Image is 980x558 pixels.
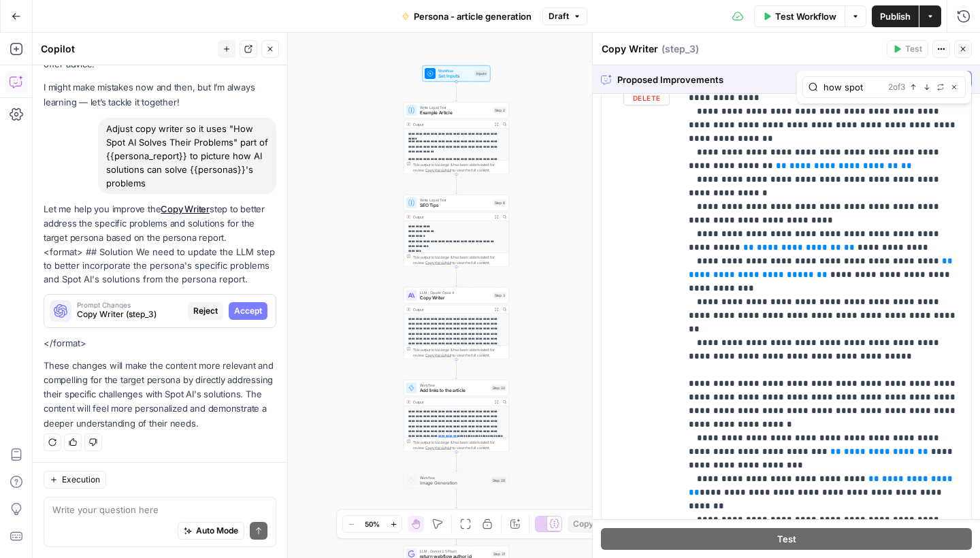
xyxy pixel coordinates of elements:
span: Prompt Changes [77,301,182,308]
button: Test Workflow [754,5,845,27]
button: Copy [568,515,599,533]
button: Reject [188,302,223,320]
span: Workflow [420,382,489,388]
span: Proposed Improvements [617,73,849,86]
div: Step 31 [492,551,506,557]
span: Accept [234,305,262,317]
span: Example Article [420,110,491,116]
p: Let me help you improve the step to better address the specific problems and solutions for the ta... [44,202,276,245]
div: Step 22 [491,385,506,391]
span: Set Inputs [438,73,472,80]
button: Test [887,40,928,58]
span: Copy the output [425,446,451,450]
span: Write Liquid Text [420,105,491,110]
div: Adjust copy writer so it uses "How Spot AI Solves Their Problems" part of {{persona_report}} to p... [98,118,276,194]
span: ( step_3 ) [661,42,699,56]
span: Draft [549,10,569,22]
span: Workflow [420,475,489,480]
span: 2 of 3 [888,81,905,93]
button: Draft [542,7,587,25]
g: Edge from step_3 to step_22 [455,359,457,379]
p: I might make mistakes now and then, but I’m always learning — let’s tackle it together! [44,80,276,109]
span: LLM · Gemini 2.5 Flash [420,548,489,554]
span: Test [777,532,796,546]
span: Test [905,43,922,55]
g: Edge from start to step_2 [455,82,457,101]
input: Search [823,80,883,94]
div: Copilot [41,42,214,56]
div: Step 20 [491,478,506,484]
span: Reject [193,305,218,317]
g: Edge from step_2 to step_6 [455,174,457,194]
textarea: Copy Writer [602,42,658,56]
span: Add links to the article [420,387,489,394]
span: Execution [62,474,100,486]
span: 50% [365,519,380,529]
div: This output is too large & has been abbreviated for review. to view the full content. [413,440,506,450]
span: Write Liquid Text [420,197,491,203]
g: Edge from step_20 to step_5 [455,489,457,508]
div: Step 3 [493,293,506,299]
span: Auto Mode [196,525,238,537]
div: Output [413,307,491,312]
button: Delete [623,91,670,105]
span: Workflow [438,68,472,73]
a: Copy Writer [161,203,210,214]
span: LLM · Claude Opus 4 [420,290,491,295]
div: This output is too large & has been abbreviated for review. to view the full content. [413,255,506,265]
div: Output [413,214,491,220]
span: Test Workflow [775,10,836,23]
button: Accept [229,302,267,320]
span: Copy [573,518,593,530]
g: Edge from step_5 to step_31 [455,525,457,545]
g: Edge from step_6 to step_3 [455,267,457,286]
span: Copy Writer (step_3) [77,308,182,321]
span: Copy the output [425,261,451,265]
div: Inputs [475,71,488,77]
span: Copy the output [425,353,451,357]
button: Auto Mode [178,522,244,540]
div: Output [413,399,491,405]
div: This output is too large & has been abbreviated for review. to view the full content. [413,162,506,173]
button: Persona - article generation [393,5,540,27]
div: Step 2 [493,108,506,114]
span: Persona - article generation [414,10,532,23]
div: This output is too large & has been abbreviated for review. to view the full content. [413,347,506,358]
span: Copy the output [425,168,451,172]
div: Step 6 [493,200,506,206]
button: Test [601,528,972,550]
span: Publish [880,10,911,23]
span: Image Generation [420,480,489,487]
div: WorkflowImage GenerationStep 20 [404,472,509,489]
div: WorkflowSet InputsInputs [404,65,509,82]
span: SEO Tips [420,202,491,209]
span: Copy Writer [420,295,491,301]
button: Execution [44,471,106,489]
g: Edge from step_22 to step_20 [455,452,457,472]
div: <format> ## Solution We need to update the LLM step to better incorporate the persona's specific ... [44,202,276,431]
button: Publish [872,5,919,27]
p: These changes will make the content more relevant and compelling for the target persona by direct... [44,359,276,431]
div: Output [413,122,491,127]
